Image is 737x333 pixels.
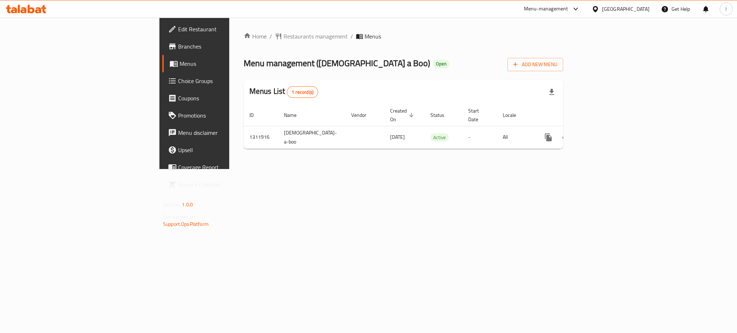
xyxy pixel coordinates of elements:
span: Created On [390,106,416,124]
a: Support.OpsPlatform [163,219,209,229]
span: Edit Restaurant [178,25,277,33]
button: more [540,129,557,146]
td: - [462,126,497,149]
span: Locale [503,111,525,119]
span: Grocery Checklist [178,180,277,189]
a: Menus [162,55,282,72]
span: Restaurants management [284,32,348,41]
div: Export file [543,83,560,101]
a: Coverage Report [162,159,282,176]
span: Get support on: [163,212,196,222]
span: Menus [180,59,277,68]
span: I [725,5,727,13]
button: Change Status [557,129,574,146]
span: ID [249,111,263,119]
span: Vendor [351,111,376,119]
div: Total records count [287,86,318,98]
span: 1 record(s) [287,89,318,96]
span: Open [433,61,449,67]
span: Coupons [178,94,277,102]
div: Active [430,133,449,142]
span: 1.0.0 [182,200,193,209]
button: Add New Menu [507,58,563,71]
span: Menu disclaimer [178,128,277,137]
table: enhanced table [244,104,615,149]
div: Open [433,60,449,68]
span: Promotions [178,111,277,120]
span: Menu management ( [DEMOGRAPHIC_DATA] a Boo ) [244,55,430,71]
a: Branches [162,38,282,55]
td: [DEMOGRAPHIC_DATA]-a-boo [278,126,345,149]
span: Coverage Report [178,163,277,172]
span: Menus [365,32,381,41]
span: Active [430,133,449,142]
span: Add New Menu [513,60,557,69]
div: Menu-management [524,5,568,13]
a: Edit Restaurant [162,20,282,38]
a: Grocery Checklist [162,176,282,193]
th: Actions [534,104,615,126]
span: Start Date [468,106,488,124]
span: Upsell [178,146,277,154]
a: Upsell [162,141,282,159]
a: Restaurants management [275,32,348,41]
a: Choice Groups [162,72,282,90]
a: Promotions [162,107,282,124]
span: Version: [163,200,181,209]
span: Name [284,111,306,119]
td: All [497,126,534,149]
span: Status [430,111,454,119]
a: Coupons [162,90,282,107]
div: [GEOGRAPHIC_DATA] [602,5,650,13]
li: / [351,32,353,41]
nav: breadcrumb [244,32,563,41]
span: Branches [178,42,277,51]
span: [DATE] [390,132,405,142]
span: Choice Groups [178,77,277,85]
a: Menu disclaimer [162,124,282,141]
h2: Menus List [249,86,318,98]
